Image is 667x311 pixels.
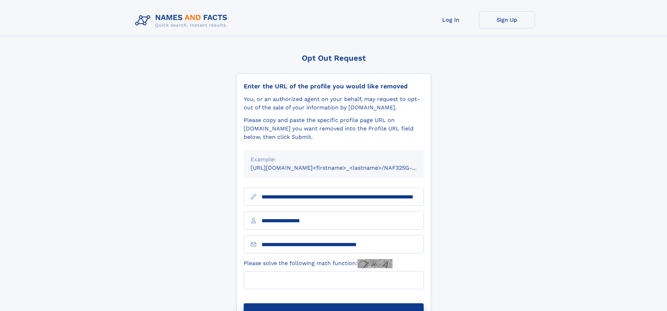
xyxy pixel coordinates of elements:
img: Logo Names and Facts [132,11,233,30]
div: Enter the URL of the profile you would like removed [244,82,424,90]
a: Sign Up [479,11,535,28]
a: Log In [423,11,479,28]
div: You, or an authorized agent on your behalf, may request to opt-out of the sale of your informatio... [244,95,424,112]
div: Opt Out Request [236,54,431,62]
small: [URL][DOMAIN_NAME]<firstname>_<lastname>/NAF325G-xxxxxxxx [251,164,437,171]
div: Example: [251,155,417,164]
label: Please solve the following math function: [244,259,392,268]
div: Please copy and paste the specific profile page URL on [DOMAIN_NAME] you want removed into the Pr... [244,116,424,141]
